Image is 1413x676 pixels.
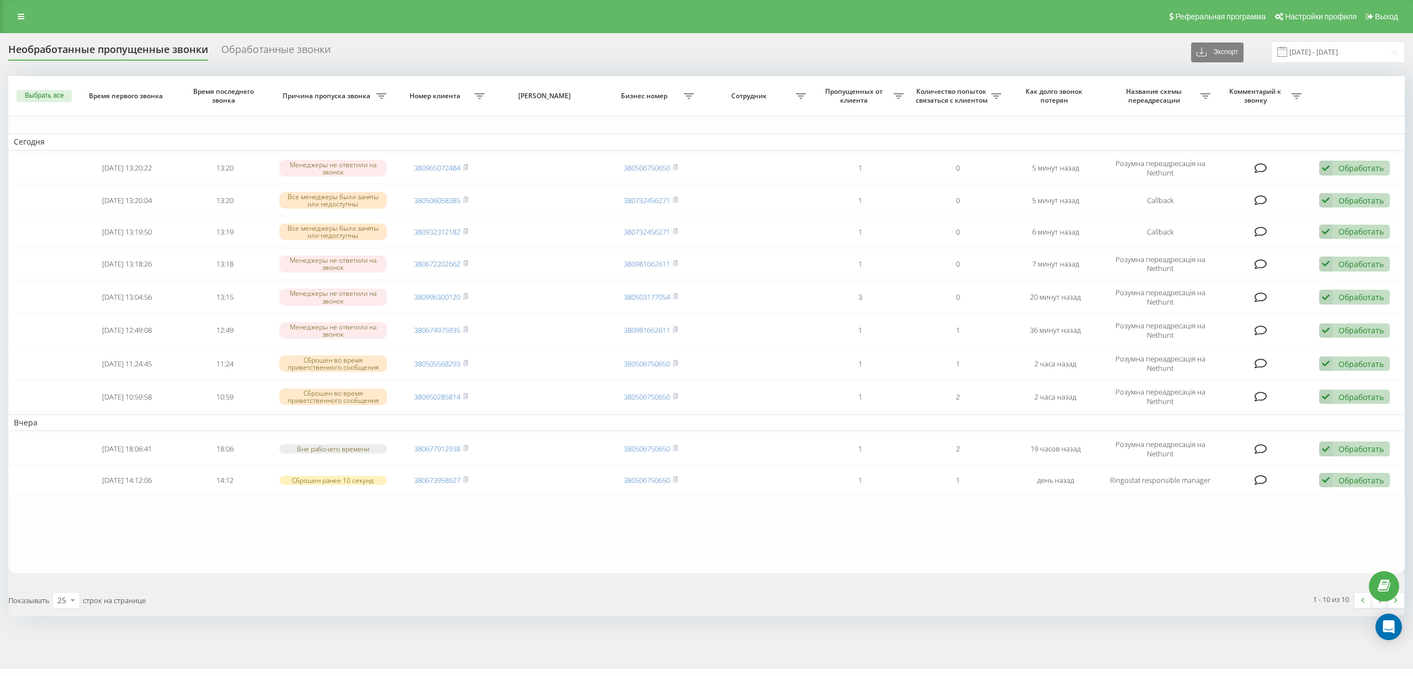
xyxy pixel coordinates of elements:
div: Менеджеры не ответили на звонок [279,322,387,339]
span: Настройки профиля [1285,12,1357,21]
span: Выход [1375,12,1398,21]
a: 380506750650 [624,475,670,485]
td: 1 [811,315,909,346]
td: 11:24 [176,348,274,379]
td: Розумна переадресація на Nethunt [1104,248,1216,279]
td: [DATE] 12:49:08 [78,315,176,346]
td: Розумна переадресація на Nethunt [1104,282,1216,313]
td: 5 минут назад [1007,153,1104,184]
div: Обработать [1338,392,1384,402]
div: 1 - 10 из 10 [1313,594,1349,605]
td: 13:19 [176,217,274,247]
td: Розумна переадресація на Nethunt [1104,381,1216,412]
td: 1 [909,467,1007,494]
a: 380505568293 [414,359,460,369]
span: Пропущенных от клиента [817,87,894,104]
td: 1 [811,381,909,412]
td: 10:59 [176,381,274,412]
td: 1 [811,217,909,247]
td: 13:18 [176,248,274,279]
div: Обработать [1338,226,1384,237]
span: Реферальная программа [1175,12,1266,21]
td: 2 часа назад [1007,381,1104,412]
td: Сегодня [8,134,1405,150]
td: день назад [1007,467,1104,494]
td: [DATE] 11:24:45 [78,348,176,379]
td: 1 [811,348,909,379]
span: Время последнего звонка [185,87,263,104]
a: 380732456271 [624,195,670,205]
span: Номер клиента [398,92,475,100]
td: [DATE] 13:19:50 [78,217,176,247]
div: Менеджеры не ответили на звонок [279,256,387,272]
td: 0 [909,282,1007,313]
a: 380981662611 [624,325,670,335]
a: 380506750650 [624,163,670,173]
a: 380506058385 [414,195,460,205]
td: [DATE] 13:04:56 [78,282,176,313]
div: Обработать [1338,444,1384,454]
a: 380950285814 [414,392,460,402]
td: 1 [909,315,1007,346]
td: [DATE] 10:59:58 [78,381,176,412]
td: 6 минут назад [1007,217,1104,247]
span: Как долго звонок потерян [1017,87,1095,104]
td: 1 [811,467,909,494]
td: 0 [909,248,1007,279]
div: Обработать [1338,359,1384,369]
a: 380673958627 [414,475,460,485]
div: Сброшен ранее 10 секунд [279,476,387,485]
td: 14:12 [176,467,274,494]
div: Обработать [1338,195,1384,206]
td: 13:15 [176,282,274,313]
td: [DATE] 14:12:06 [78,467,176,494]
td: 20 минут назад [1007,282,1104,313]
span: Сотрудник [705,92,795,100]
a: 380674975935 [414,325,460,335]
span: [PERSON_NAME] [501,92,591,100]
span: Время первого звонка [88,92,166,100]
a: 380677912938 [414,444,460,454]
div: Обработанные звонки [221,44,331,61]
td: [DATE] 13:18:26 [78,248,176,279]
span: Причина пропуска звонка [279,92,376,100]
a: 380506750650 [624,392,670,402]
td: 13:20 [176,186,274,215]
td: Розумна переадресація на Nethunt [1104,433,1216,464]
td: 2 часа назад [1007,348,1104,379]
div: Обработать [1338,292,1384,302]
td: 5 минут назад [1007,186,1104,215]
div: Обработать [1338,163,1384,173]
td: Розумна переадресація на Nethunt [1104,315,1216,346]
div: Сброшен во время приветственного сообщения [279,388,387,405]
a: 380732456271 [624,227,670,237]
td: 36 минут назад [1007,315,1104,346]
div: Менеджеры не ответили на звонок [279,160,387,177]
td: 3 [811,282,909,313]
td: 1 [811,153,909,184]
td: [DATE] 13:20:22 [78,153,176,184]
span: строк на странице [83,595,146,605]
td: 13:20 [176,153,274,184]
span: Показывать [8,595,50,605]
button: Экспорт [1191,42,1244,62]
div: Менеджеры не ответили на звонок [279,289,387,305]
td: 2 [909,433,1007,464]
td: [DATE] 18:06:41 [78,433,176,464]
td: Callback [1104,186,1216,215]
td: Розумна переадресація на Nethunt [1104,348,1216,379]
a: 380996300120 [414,292,460,302]
a: 380932312182 [414,227,460,237]
td: 1 [811,433,909,464]
td: Розумна переадресація на Nethunt [1104,153,1216,184]
td: 0 [909,186,1007,215]
a: 380503177054 [624,292,670,302]
td: 1 [811,186,909,215]
div: Сброшен во время приветственного сообщения [279,355,387,372]
a: 380981662611 [624,259,670,269]
div: Open Intercom Messenger [1375,614,1402,640]
td: 19 часов назад [1007,433,1104,464]
td: 18:06 [176,433,274,464]
td: [DATE] 13:20:04 [78,186,176,215]
div: 25 [57,595,66,606]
